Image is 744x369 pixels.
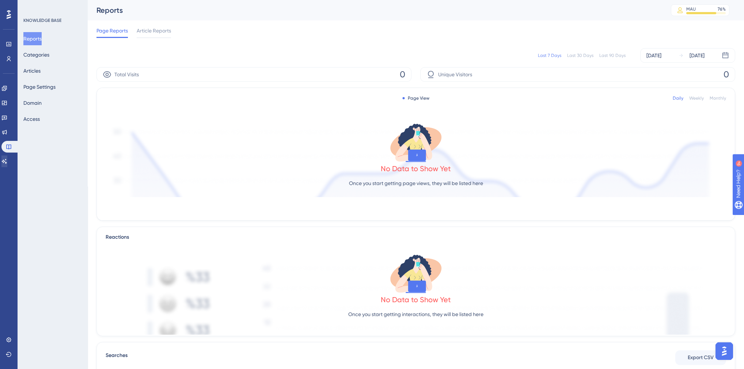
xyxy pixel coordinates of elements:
button: Articles [23,64,41,77]
div: Last 90 Days [599,53,626,58]
div: Daily [673,95,683,101]
button: Reports [23,32,42,45]
button: Access [23,112,40,126]
div: MAU [686,6,696,12]
span: Unique Visitors [438,70,472,79]
div: Page View [403,95,429,101]
div: Monthly [710,95,726,101]
button: Export CSV [675,350,726,365]
div: Last 7 Days [538,53,561,58]
div: 9+ [50,4,54,9]
button: Page Settings [23,80,56,93]
div: [DATE] [646,51,661,60]
span: Searches [106,351,128,364]
div: [DATE] [690,51,705,60]
div: 76 % [718,6,726,12]
span: Page Reports [96,26,128,35]
span: 0 [724,69,729,80]
span: 0 [400,69,405,80]
span: Export CSV [688,353,714,362]
p: Once you start getting interactions, they will be listed here [348,310,483,319]
div: KNOWLEDGE BASE [23,18,61,23]
span: Total Visits [114,70,139,79]
p: Once you start getting page views, they will be listed here [349,179,483,188]
span: Article Reports [137,26,171,35]
button: Domain [23,96,42,109]
div: Last 30 Days [567,53,593,58]
button: Categories [23,48,49,61]
span: Need Help? [17,2,46,11]
div: Reports [96,5,653,15]
div: Weekly [689,95,704,101]
div: No Data to Show Yet [381,295,451,305]
div: Reactions [106,233,726,242]
div: No Data to Show Yet [381,164,451,174]
iframe: UserGuiding AI Assistant Launcher [713,340,735,362]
